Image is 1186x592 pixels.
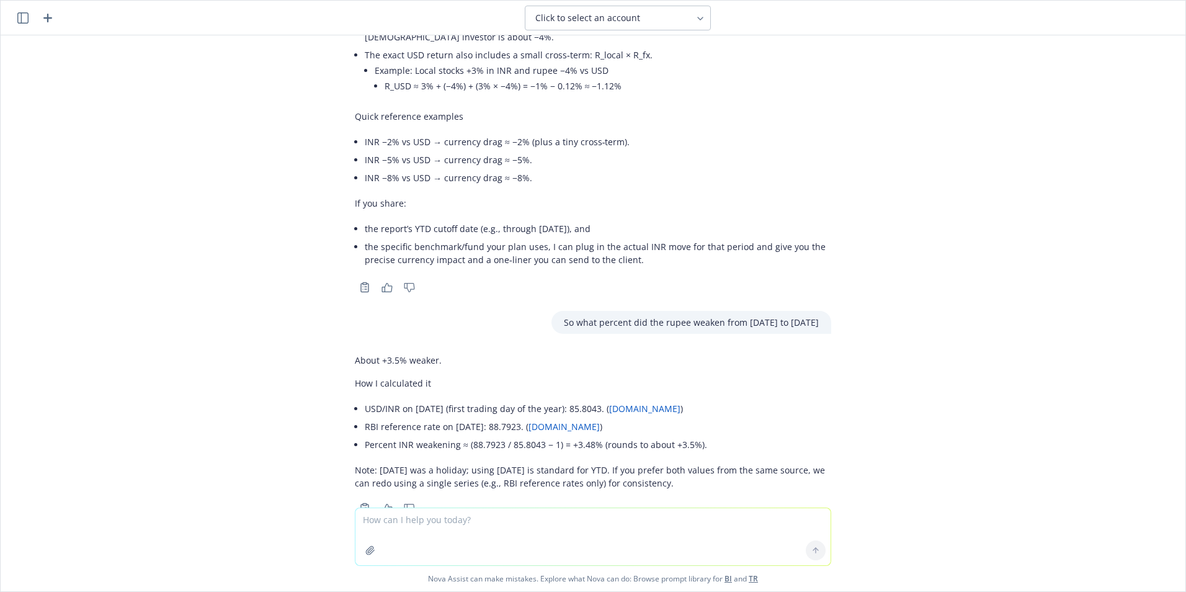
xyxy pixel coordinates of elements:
[365,238,831,269] li: the specific benchmark/fund your plan uses, I can plug in the actual INR move for that period and...
[359,282,370,293] svg: Copy to clipboard
[725,573,732,584] a: BI
[355,377,831,390] p: How I calculated it
[609,403,680,415] a: [DOMAIN_NAME]
[399,500,419,517] button: Thumbs down
[564,316,819,329] p: So what percent did the rupee weaken from [DATE] to [DATE]
[6,566,1180,591] span: Nova Assist can make mistakes. Explore what Nova can do: Browse prompt library for and
[365,133,831,151] li: INR −2% vs USD → currency drag ≈ −2% (plus a tiny cross‑term).
[355,197,831,210] p: If you share:
[365,220,831,238] li: the report’s YTD cutoff date (e.g., through [DATE]), and
[535,12,640,24] span: Click to select an account
[365,418,831,436] li: RBI reference rate on [DATE]: 88.7923. ( )
[375,61,831,97] li: Example: Local stocks +3% in INR and rupee −4% vs USD
[528,421,600,433] a: [DOMAIN_NAME]
[365,46,831,100] li: The exact USD return also includes a small cross‑term: R_local × R_fx.
[385,77,831,95] li: R_USD ≈ 3% + (−4%) + (3% × −4%) = −1% − 0.12% ≈ −1.12%
[365,169,831,187] li: INR −8% vs USD → currency drag ≈ −8%.
[525,6,711,30] button: Click to select an account
[365,400,831,418] li: USD/INR on [DATE] (first trading day of the year): 85.8043. ( )
[399,279,419,296] button: Thumbs down
[365,151,831,169] li: INR −5% vs USD → currency drag ≈ −5%.
[355,110,831,123] p: Quick reference examples
[749,573,758,584] a: TR
[355,464,831,490] p: Note: [DATE] was a holiday; using [DATE] is standard for YTD. If you prefer both values from the ...
[359,503,370,514] svg: Copy to clipboard
[365,436,831,454] li: Percent INR weakening ≈ (88.7923 / 85.8043 − 1) = +3.48% (rounds to about +3.5%).
[355,354,831,367] p: About +3.5% weaker.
